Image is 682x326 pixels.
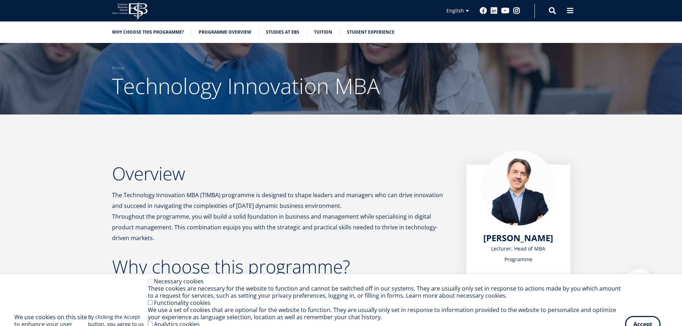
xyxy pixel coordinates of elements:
a: Studies at EBS [266,29,299,36]
div: These cookies are necessary for the website to function and cannot be switched off in our systems... [148,285,625,299]
a: Home [112,64,124,72]
a: Student experience [347,29,395,36]
span: [PERSON_NAME] [483,232,553,244]
label: Functionality cookies [154,299,211,307]
a: Linkedin [490,7,498,14]
h2: Overview [112,165,452,183]
a: Programme overview [199,29,251,36]
p: The Technology Innovation MBA (TIMBA) programme is designed to shape leaders and managers who can... [112,190,452,243]
div: We use a set of cookies that are optional for the website to function. They are usually only set ... [148,306,625,321]
div: Lecturer, Head of MBA Programme [481,243,556,265]
img: Marko Rillo [481,150,556,225]
a: Why choose this programme? [112,29,184,36]
a: Youtube [501,7,509,14]
label: Necessary cookies [154,277,204,285]
span: Technology Innovation MBA [112,71,380,101]
a: [PERSON_NAME] [483,233,553,243]
h2: Why choose this programme? [112,258,452,276]
a: Instagram [513,7,520,14]
a: Facebook [480,7,487,14]
a: Tuition [314,29,332,36]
